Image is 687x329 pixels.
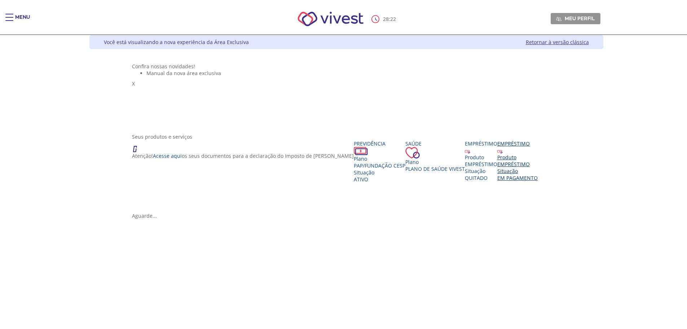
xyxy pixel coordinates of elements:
img: ico_emprestimo.svg [497,148,503,154]
div: Confira nossas novidades! [132,63,560,70]
img: Vivest [290,4,371,34]
section: <span lang="en" dir="ltr">ProdutosCard</span> [132,133,560,219]
span: Manual da nova área exclusiva [146,70,221,77]
span: QUITADO [465,174,488,181]
div: Você está visualizando a nova experiência da Área Exclusiva [104,39,249,46]
span: Meu perfil [565,15,595,22]
p: Atenção! os seus documentos para a declaração do Imposto de [PERSON_NAME] [132,152,354,159]
a: Acesse aqui [153,152,182,159]
img: Meu perfil [556,16,562,22]
span: Ativo [354,176,368,183]
div: Menu [15,14,30,28]
a: Previdência PlanoPAP/Fundação CESP SituaçãoAtivo [354,140,405,183]
div: Situação [497,168,538,174]
span: Plano de Saúde VIVEST [405,165,465,172]
a: Saúde PlanoPlano de Saúde VIVEST [405,140,465,172]
div: EMPRÉSTIMO [465,161,497,168]
span: 28 [383,16,389,22]
div: Produto [465,154,497,161]
div: Situação [465,168,497,174]
div: Produto [497,154,538,161]
a: Empréstimo Produto EMPRÉSTIMO Situação QUITADO [465,140,497,181]
a: Retornar à versão clássica [526,39,589,46]
div: Seus produtos e serviços [132,133,560,140]
a: Empréstimo Produto EMPRÉSTIMO Situação EM PAGAMENTO [497,140,538,181]
div: Saúde [405,140,465,147]
div: Previdência [354,140,405,147]
div: Empréstimo [465,140,497,147]
div: Aguarde... [132,212,560,219]
div: EMPRÉSTIMO [497,161,538,168]
img: ico_dinheiro.png [354,147,368,155]
span: EM PAGAMENTO [497,174,538,181]
div: Situação [354,169,405,176]
section: <span lang="pt-BR" dir="ltr">Visualizador do Conteúdo da Web</span> 1 [132,63,560,126]
span: 22 [390,16,396,22]
img: ico_coracao.png [405,147,420,159]
div: : [371,15,397,23]
div: Plano [405,159,465,165]
a: Meu perfil [551,13,600,24]
div: Plano [354,155,405,162]
div: Empréstimo [497,140,538,147]
span: PAP/Fundação CESP [354,162,405,169]
span: X [132,80,135,87]
img: ico_emprestimo.svg [465,148,470,154]
img: ico_atencao.png [132,140,144,152]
